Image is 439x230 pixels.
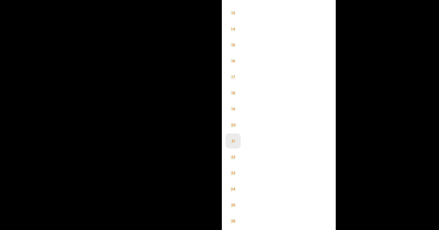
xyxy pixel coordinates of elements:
li: 13 [226,5,241,20]
li: 21 [226,133,241,148]
li: 16 [226,53,241,68]
li: 25 [226,197,241,212]
li: 26 [226,213,241,228]
li: 22 [226,149,241,164]
li: 23 [226,165,241,180]
li: 19 [226,101,241,116]
li: 20 [226,117,241,132]
li: 14 [226,21,241,36]
li: 17 [226,69,241,84]
li: 24 [226,181,241,196]
li: 15 [226,37,241,52]
li: 18 [226,85,241,100]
